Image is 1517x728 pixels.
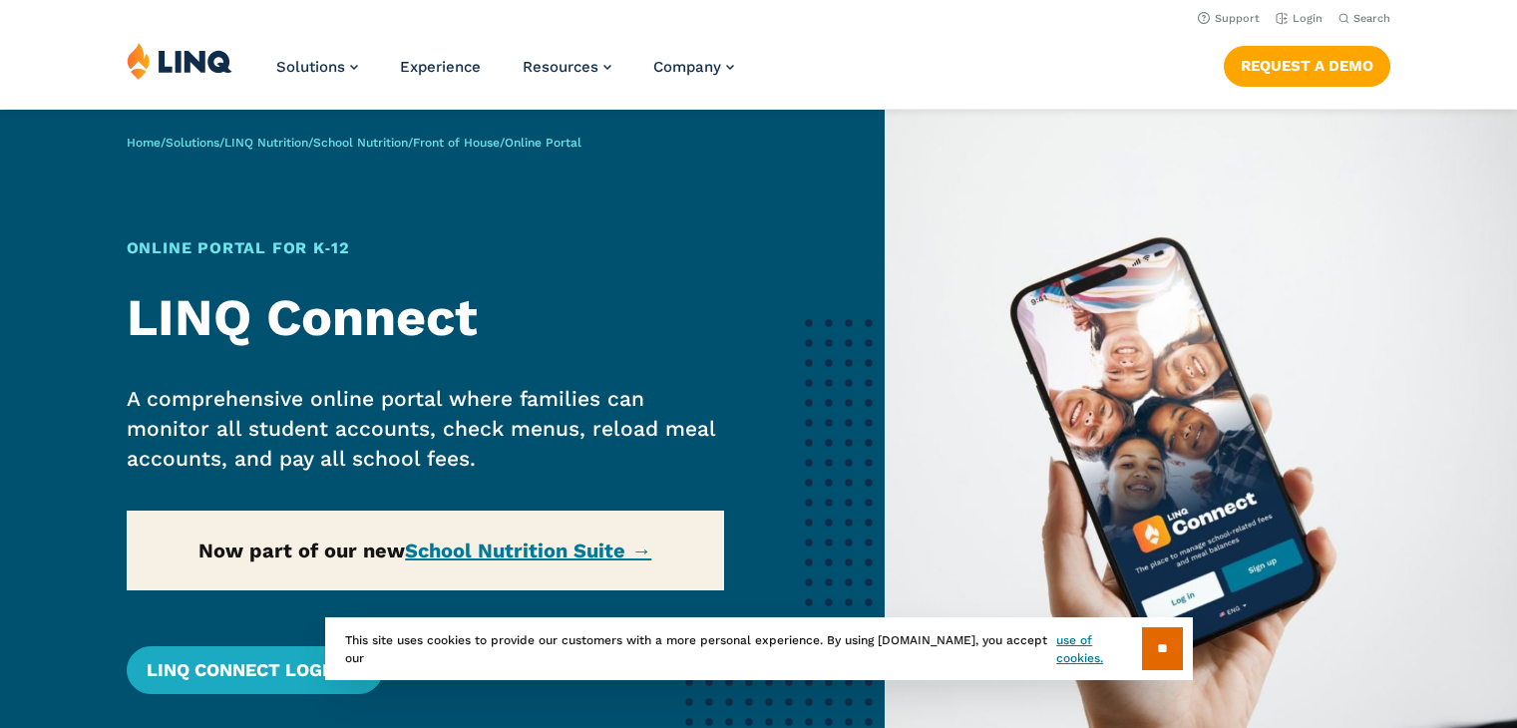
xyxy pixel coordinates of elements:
span: Online Portal [505,136,581,150]
a: use of cookies. [1056,631,1141,667]
button: Open Search Bar [1338,11,1390,26]
strong: Now part of our new [198,539,651,562]
span: Search [1353,12,1390,25]
span: / / / / / [127,136,581,150]
div: This site uses cookies to provide our customers with a more personal experience. By using [DOMAIN... [325,617,1193,680]
img: LINQ | K‑12 Software [127,42,232,80]
a: Solutions [276,58,358,76]
a: Solutions [166,136,219,150]
a: Login [1276,12,1323,25]
p: A comprehensive online portal where families can monitor all student accounts, check menus, reloa... [127,384,724,474]
h1: Online Portal for K‑12 [127,236,724,260]
a: Resources [523,58,611,76]
strong: LINQ Connect [127,287,478,348]
span: Resources [523,58,598,76]
nav: Primary Navigation [276,42,734,108]
a: LINQ Connect Login [127,646,383,694]
a: Company [653,58,734,76]
nav: Button Navigation [1224,42,1390,86]
a: School Nutrition [313,136,408,150]
span: Company [653,58,721,76]
a: Home [127,136,161,150]
a: LINQ Nutrition [224,136,308,150]
a: Support [1198,12,1260,25]
a: Front of House [413,136,500,150]
span: Solutions [276,58,345,76]
a: Request a Demo [1224,46,1390,86]
a: Experience [400,58,481,76]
